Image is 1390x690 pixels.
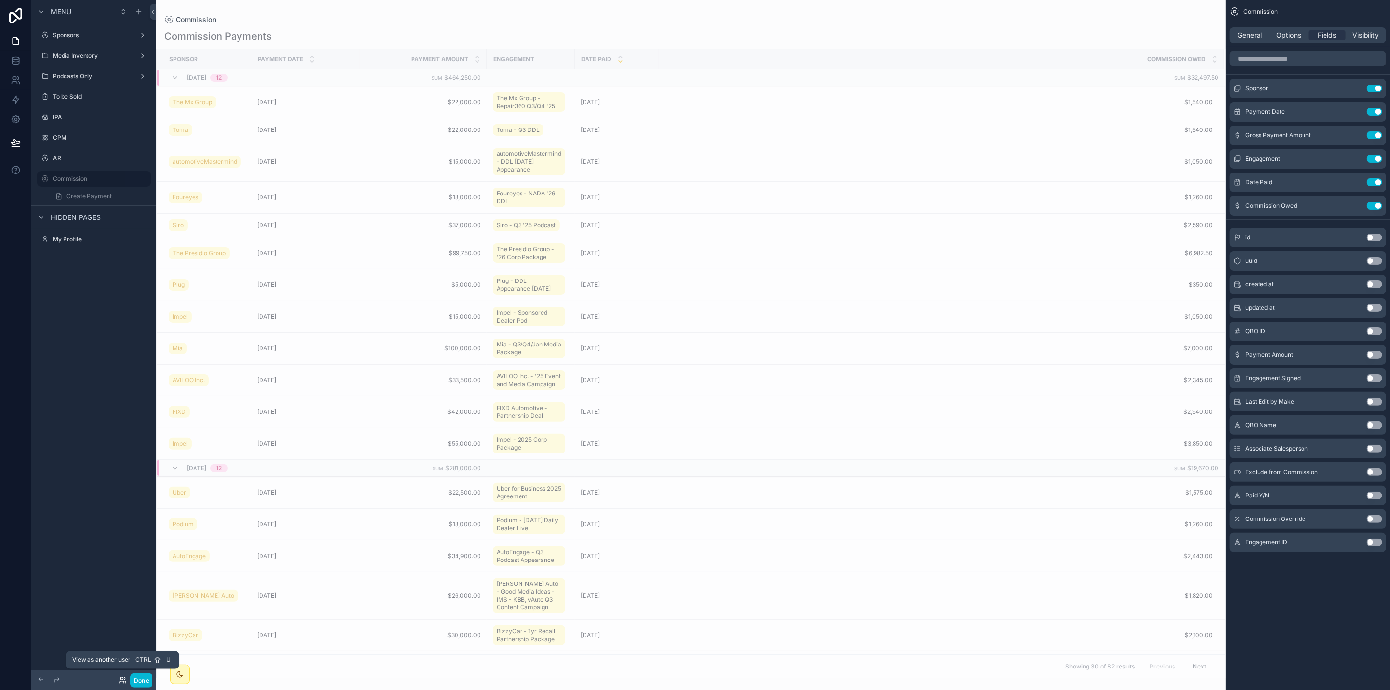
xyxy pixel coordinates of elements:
[66,193,112,200] span: Create Payment
[1238,30,1262,40] span: General
[53,113,149,121] label: IPA
[165,656,173,664] span: U
[37,68,151,84] a: Podcasts Only
[72,656,130,664] span: View as another user
[53,93,149,101] label: To be Sold
[1245,178,1272,186] span: Date Paid
[1245,108,1285,116] span: Payment Date
[1245,327,1265,335] span: QBO ID
[37,48,151,64] a: Media Inventory
[1245,304,1275,312] span: updated at
[37,27,151,43] a: Sponsors
[1318,30,1337,40] span: Fields
[1245,280,1274,288] span: created at
[1245,515,1305,523] span: Commission Override
[1245,468,1318,476] span: Exclude from Commission
[53,175,145,183] label: Commission
[53,134,149,142] label: CPM
[130,673,152,688] button: Done
[37,151,151,166] a: AR
[1243,8,1278,16] span: Commission
[37,232,151,247] a: My Profile
[1245,421,1276,429] span: QBO Name
[37,89,151,105] a: To be Sold
[1245,398,1294,406] span: Last Edit by Make
[51,7,71,17] span: Menu
[1245,202,1297,210] span: Commission Owed
[51,213,101,222] span: Hidden pages
[1245,539,1287,546] span: Engagement ID
[37,171,151,187] a: Commission
[1245,131,1311,139] span: Gross Payment Amount
[53,154,149,162] label: AR
[1353,30,1379,40] span: Visibility
[1276,30,1301,40] span: Options
[49,189,151,204] a: Create Payment
[53,31,135,39] label: Sponsors
[1245,234,1250,241] span: id
[53,52,135,60] label: Media Inventory
[1245,155,1280,163] span: Engagement
[1245,257,1257,265] span: uuid
[134,655,152,665] span: Ctrl
[37,130,151,146] a: CPM
[1245,85,1268,92] span: Sponsor
[1245,374,1301,382] span: Engagement Signed
[1245,351,1293,359] span: Payment Amount
[53,236,149,243] label: My Profile
[37,109,151,125] a: IPA
[1245,445,1308,453] span: Associate Salesperson
[53,72,135,80] label: Podcasts Only
[1245,492,1269,499] span: Paid Y/N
